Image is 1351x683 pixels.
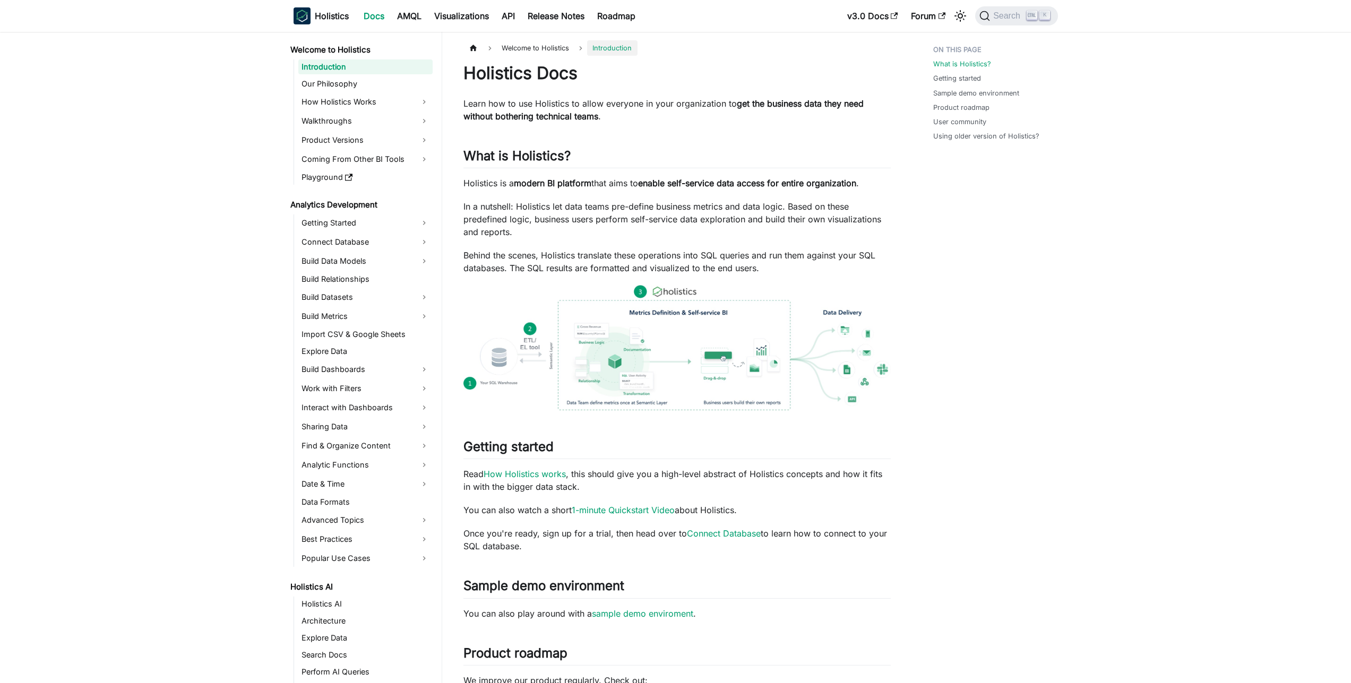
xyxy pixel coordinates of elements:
[298,361,433,378] a: Build Dashboards
[287,197,433,212] a: Analytics Development
[463,148,891,168] h2: What is Holistics?
[298,327,433,342] a: Import CSV & Google Sheets
[463,177,891,189] p: Holistics is a that aims to .
[952,7,969,24] button: Switch between dark and light mode (currently light mode)
[357,7,391,24] a: Docs
[298,630,433,645] a: Explore Data
[298,132,433,149] a: Product Versions
[463,40,484,56] a: Home page
[315,10,349,22] b: Holistics
[298,495,433,509] a: Data Formats
[298,289,433,306] a: Build Datasets
[391,7,428,24] a: AMQL
[521,7,591,24] a: Release Notes
[298,234,433,250] a: Connect Database
[287,580,433,594] a: Holistics AI
[298,308,433,325] a: Build Metrics
[463,200,891,238] p: In a nutshell: Holistics let data teams pre-define business metrics and data logic. Based on thes...
[905,7,952,24] a: Forum
[514,178,591,188] strong: modern BI platform
[463,468,891,493] p: Read , this should give you a high-level abstract of Holistics concepts and how it fits in with t...
[933,131,1039,141] a: Using older version of Holistics?
[572,505,675,515] a: 1-minute Quickstart Video
[463,645,891,665] h2: Product roadmap
[298,59,433,74] a: Introduction
[933,102,989,113] a: Product roadmap
[298,418,433,435] a: Sharing Data
[687,528,761,539] a: Connect Database
[592,608,693,619] a: sample demo enviroment
[933,88,1019,98] a: Sample demo environment
[638,178,856,188] strong: enable self-service data access for entire organization
[463,439,891,459] h2: Getting started
[298,456,433,473] a: Analytic Functions
[298,151,433,168] a: Coming From Other BI Tools
[841,7,905,24] a: v3.0 Docs
[1039,11,1050,20] kbd: K
[298,613,433,628] a: Architecture
[294,7,349,24] a: HolisticsHolistics
[463,285,891,410] img: How Holistics fits in your Data Stack
[463,578,891,598] h2: Sample demo environment
[298,531,433,548] a: Best Practices
[298,437,433,454] a: Find & Organize Content
[484,469,566,479] a: How Holistics works
[495,7,521,24] a: API
[298,93,433,110] a: How Holistics Works
[463,97,891,123] p: Learn how to use Holistics to allow everyone in your organization to .
[933,117,986,127] a: User community
[298,647,433,662] a: Search Docs
[990,11,1027,21] span: Search
[283,32,442,683] nav: Docs sidebar
[463,63,891,84] h1: Holistics Docs
[975,6,1057,25] button: Search (Ctrl+K)
[298,170,433,185] a: Playground
[463,504,891,516] p: You can also watch a short about Holistics.
[463,607,891,620] p: You can also play around with a .
[463,249,891,274] p: Behind the scenes, Holistics translate these operations into SQL queries and run them against you...
[463,40,891,56] nav: Breadcrumbs
[298,76,433,91] a: Our Philosophy
[298,344,433,359] a: Explore Data
[428,7,495,24] a: Visualizations
[298,664,433,679] a: Perform AI Queries
[463,527,891,552] p: Once you're ready, sign up for a trial, then head over to to learn how to connect to your SQL dat...
[933,59,991,69] a: What is Holistics?
[298,113,433,129] a: Walkthroughs
[933,73,981,83] a: Getting started
[298,512,433,529] a: Advanced Topics
[587,40,637,56] span: Introduction
[298,399,433,416] a: Interact with Dashboards
[287,42,433,57] a: Welcome to Holistics
[496,40,574,56] span: Welcome to Holistics
[298,596,433,611] a: Holistics AI
[298,214,433,231] a: Getting Started
[294,7,311,24] img: Holistics
[298,272,433,287] a: Build Relationships
[298,550,433,567] a: Popular Use Cases
[298,253,433,270] a: Build Data Models
[298,380,433,397] a: Work with Filters
[298,475,433,492] a: Date & Time
[591,7,642,24] a: Roadmap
